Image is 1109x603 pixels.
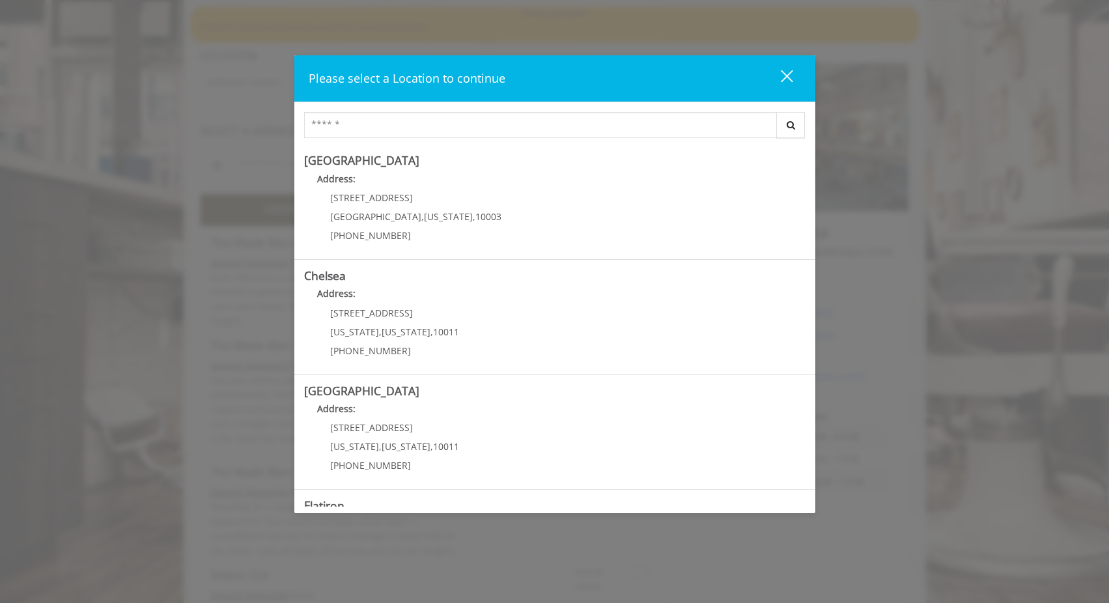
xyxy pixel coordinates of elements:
span: [US_STATE] [330,326,379,338]
b: Address: [317,402,356,415]
span: [STREET_ADDRESS] [330,307,413,319]
span: 10011 [433,440,459,453]
span: , [473,210,475,223]
span: [US_STATE] [330,440,379,453]
span: [GEOGRAPHIC_DATA] [330,210,421,223]
span: , [430,440,433,453]
span: 10011 [433,326,459,338]
b: [GEOGRAPHIC_DATA] [304,383,419,399]
i: Search button [783,120,798,130]
input: Search Center [304,112,777,138]
span: , [421,210,424,223]
span: [PHONE_NUMBER] [330,229,411,242]
b: Address: [317,287,356,300]
span: [US_STATE] [382,440,430,453]
div: Center Select [304,112,806,145]
span: [PHONE_NUMBER] [330,459,411,471]
span: [US_STATE] [382,326,430,338]
b: Chelsea [304,268,346,283]
span: , [430,326,433,338]
span: , [379,326,382,338]
span: [STREET_ADDRESS] [330,421,413,434]
span: Please select a Location to continue [309,70,505,86]
b: Flatiron [304,498,344,513]
span: 10003 [475,210,501,223]
b: [GEOGRAPHIC_DATA] [304,152,419,168]
span: [STREET_ADDRESS] [330,191,413,204]
button: close dialog [757,65,801,92]
span: [PHONE_NUMBER] [330,344,411,357]
b: Address: [317,173,356,185]
span: , [379,440,382,453]
span: [US_STATE] [424,210,473,223]
div: close dialog [766,69,792,89]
